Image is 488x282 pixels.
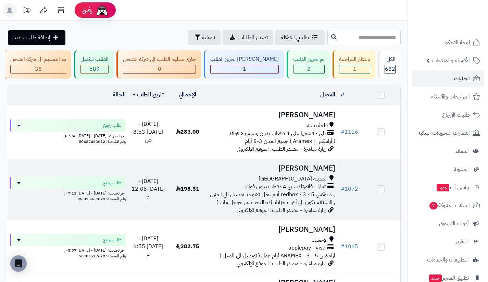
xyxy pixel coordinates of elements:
span: الإحساء [312,236,328,244]
span: # [341,185,345,193]
a: وآتس آبجديد [412,179,484,196]
span: رقم الشحنة: 50487460612 [79,138,126,145]
span: [DATE] - [DATE] 8:53 ص [133,120,163,144]
span: طلب رجيع [103,122,122,129]
div: 589 [81,65,108,73]
a: طلبات الإرجاع [412,107,484,123]
span: طلباتي المُوكلة [281,33,309,42]
span: طلب رجيع [103,237,122,243]
div: 2 [293,65,324,73]
span: 38 [35,65,42,73]
a: لوحة التحكم [412,34,484,51]
span: طلب رجيع [103,179,122,186]
div: جاري تسليم الطلب الى شركة الشحن [123,55,196,63]
a: [PERSON_NAME] تجهيز الطلب 1 [202,50,285,79]
a: #1065 [341,242,358,251]
div: اخر تحديث: [DATE] - [DATE] 7:56 م [10,132,126,139]
span: طلبات الإرجاع [442,110,470,120]
a: تصدير الطلبات [223,30,273,45]
span: تصفية [202,33,215,42]
div: تم تجهيز الطلب [293,55,325,63]
span: 2 [307,65,311,73]
span: إشعارات التحويلات البنكية [418,128,470,138]
div: تم التسليم الى شركة الشحن [10,55,66,63]
a: العملاء [412,143,484,159]
span: زيارة مباشرة - مصدر الطلب: الموقع الإلكتروني [237,206,326,214]
span: لوحة التحكم [445,38,470,47]
a: أدوات التسويق [412,215,484,232]
a: العميل [320,91,335,99]
a: تم التسليم الى شركة الشحن 38 [2,50,73,79]
a: الحالة [113,91,126,99]
span: [DATE] - [DATE] 12:06 م [132,177,165,201]
a: تم تجهيز الطلب 2 [285,50,331,79]
span: 285.00 [176,128,199,136]
span: 7 [429,202,438,210]
a: المراجعات والأسئلة [412,89,484,105]
a: تاريخ الطلب [133,91,164,99]
span: وآتس آب [436,183,469,192]
span: رقم الشحنة: 50486517620 [79,253,126,259]
img: ai-face.png [95,3,109,17]
div: 1 [211,65,278,73]
span: 1 [353,65,356,73]
span: 282.75 [176,242,199,251]
span: المدينة [GEOGRAPHIC_DATA] [259,175,328,183]
span: تصدير الطلبات [238,33,268,42]
h3: [PERSON_NAME] [210,164,335,172]
img: logo-2.png [441,13,481,28]
span: تابي - قسّمها على 4 دفعات بدون رسوم ولا فوائد [229,130,326,137]
a: #1072 [341,185,358,193]
span: رقم الشحنة: 306838464020 [76,196,126,202]
span: # [341,128,345,136]
span: تمارا - فاتورتك حتى 4 دفعات بدون فوائد [244,183,326,191]
h3: [PERSON_NAME] [210,111,335,119]
a: الإجمالي [179,91,196,99]
span: # [341,242,345,251]
span: 198.51 [176,185,199,193]
span: [DATE] - [DATE] 6:55 م [133,234,163,258]
span: أدوات التسويق [439,219,469,228]
div: 38 [11,65,66,73]
a: المدونة [412,161,484,177]
span: زيارة مباشرة - مصدر الطلب: الموقع الإلكتروني [237,259,326,268]
a: التقارير [412,233,484,250]
div: [PERSON_NAME] تجهيز الطلب [210,55,279,63]
span: 0 [158,65,161,73]
span: applepay - visa [288,244,326,252]
span: 1 [243,65,246,73]
div: اخر تحديث: [DATE] - [DATE] 7:11 م [10,189,126,196]
div: الكل [385,55,396,63]
a: # [341,91,344,99]
span: الأقسام والمنتجات [432,56,470,65]
a: السلات المتروكة7 [412,197,484,214]
span: المدونة [454,164,469,174]
div: اخر تحديث: [DATE] - [DATE] 5:07 م [10,246,126,253]
a: طلباتي المُوكلة [275,30,325,45]
div: بانتظار المراجعة [339,55,370,63]
span: جديد [437,184,449,191]
span: ارامكس ARAMEX - 3 - 5 أيام عمل ( توصيل الى المنزل ) [220,252,335,260]
span: إضافة طلب جديد [13,33,50,42]
span: قلعة بيشه [306,122,328,130]
span: الطلبات [454,74,470,83]
span: المراجعات والأسئلة [431,92,470,102]
h3: [PERSON_NAME] [210,226,335,233]
span: العملاء [455,146,469,156]
a: بانتظار المراجعة 1 [331,50,377,79]
span: التقارير [456,237,469,246]
a: الطلب مكتمل 589 [73,50,115,79]
span: رفيق [82,6,92,14]
span: زيارة مباشرة - مصدر الطلب: الموقع الإلكتروني [237,145,326,153]
span: جديد [429,274,442,282]
span: 589 [89,65,100,73]
a: الكل682 [377,50,402,79]
a: تحديثات المنصة [18,3,35,19]
a: إضافة طلب جديد [8,30,65,45]
a: التطبيقات والخدمات [412,252,484,268]
button: تصفية [188,30,221,45]
div: الطلب مكتمل [80,55,109,63]
a: #1116 [341,128,358,136]
span: التطبيقات والخدمات [427,255,469,265]
div: 0 [123,65,196,73]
